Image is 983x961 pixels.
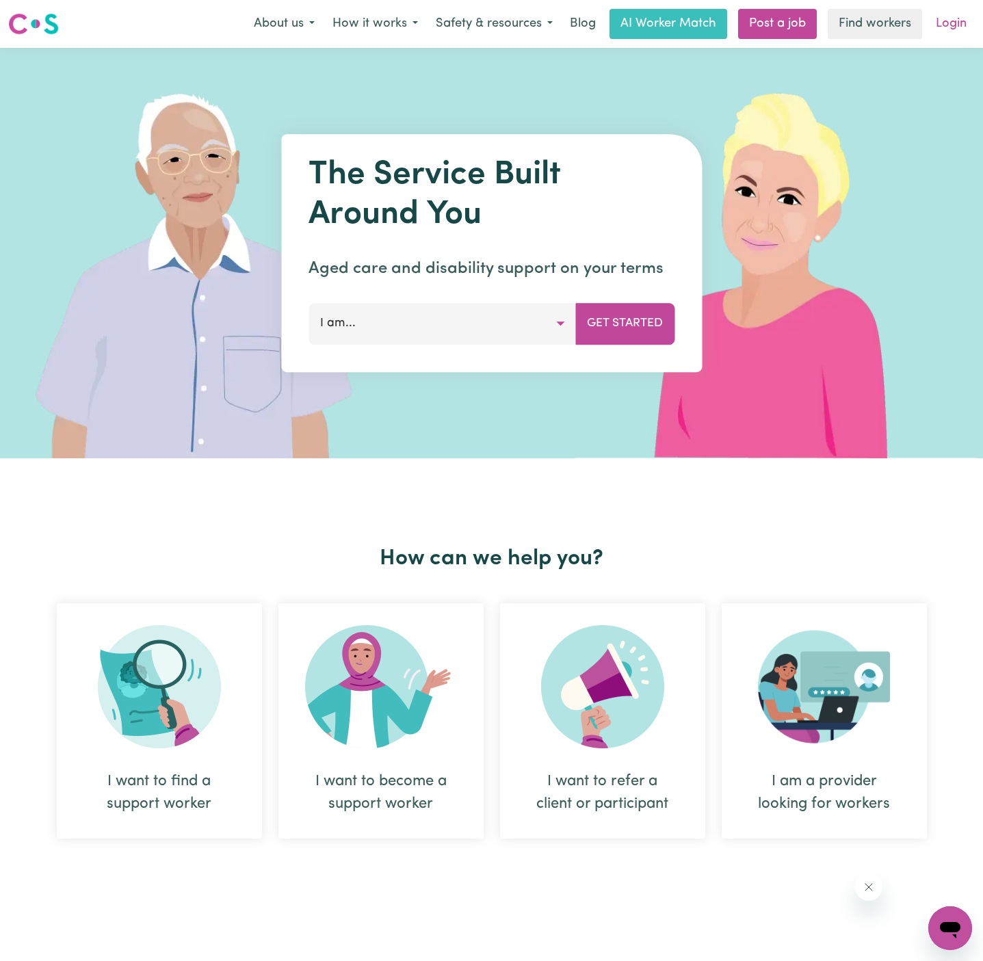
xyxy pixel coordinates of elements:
[324,10,427,38] button: How it works
[928,906,972,950] iframe: Button to launch messaging window
[278,603,484,839] div: I want to become a support worker
[49,546,935,572] h2: How can we help you?
[855,873,882,901] iframe: Close message
[98,625,221,748] img: Search
[311,770,451,815] div: I want to become a support worker
[758,625,891,748] img: Provider
[738,9,817,39] a: Post a job
[90,770,229,815] div: I want to find a support worker
[309,256,674,281] p: Aged care and disability support on your terms
[8,10,83,21] span: Need any help?
[309,303,576,344] button: I am...
[533,770,672,815] div: I want to refer a client or participant
[722,603,927,839] div: I am a provider looking for workers
[575,303,674,344] button: Get Started
[500,603,705,839] div: I want to refer a client or participant
[541,625,664,748] img: Refer
[245,10,324,38] button: About us
[562,9,604,39] a: Blog
[828,9,922,39] a: Find workers
[928,9,975,39] a: Login
[755,770,894,815] div: I am a provider looking for workers
[8,12,59,36] img: Careseekers logo
[610,9,727,39] a: AI Worker Match
[305,625,457,748] img: Become Worker
[57,603,262,839] div: I want to find a support worker
[309,156,674,235] h1: The Service Built Around You
[427,10,562,38] button: Safety & resources
[8,8,59,40] a: Careseekers logo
